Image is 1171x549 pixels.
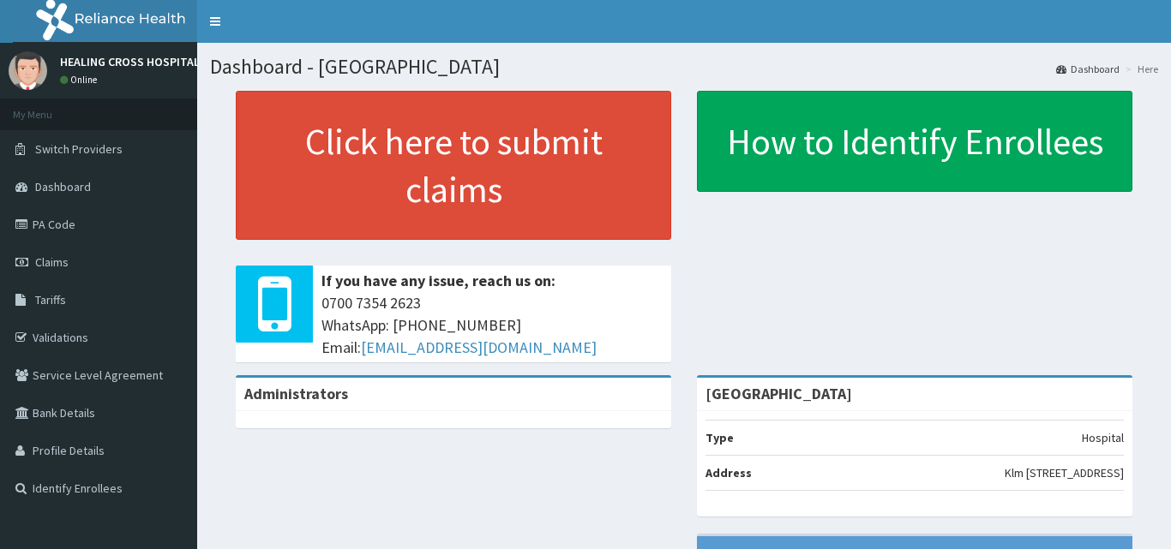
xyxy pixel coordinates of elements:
b: If you have any issue, reach us on: [321,271,555,290]
a: How to Identify Enrollees [697,91,1132,192]
b: Address [706,465,752,480]
a: Online [60,74,101,86]
p: Klm [STREET_ADDRESS] [1005,464,1124,481]
h1: Dashboard - [GEOGRAPHIC_DATA] [210,56,1158,78]
p: HEALING CROSS HOSPITAL AND MATERNITY [60,56,287,68]
li: Here [1121,62,1158,76]
span: Claims [35,254,69,270]
span: Switch Providers [35,141,123,157]
b: Type [706,430,734,445]
a: Click here to submit claims [236,91,671,240]
span: Dashboard [35,179,91,194]
a: [EMAIL_ADDRESS][DOMAIN_NAME] [361,337,597,357]
a: Dashboard [1056,62,1120,76]
strong: [GEOGRAPHIC_DATA] [706,384,852,403]
span: Tariffs [35,292,66,307]
span: 0700 7354 2623 WhatsApp: [PHONE_NUMBER] Email: [321,292,663,358]
b: Administrators [244,384,348,403]
p: Hospital [1082,429,1124,446]
img: User Image [9,51,47,90]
